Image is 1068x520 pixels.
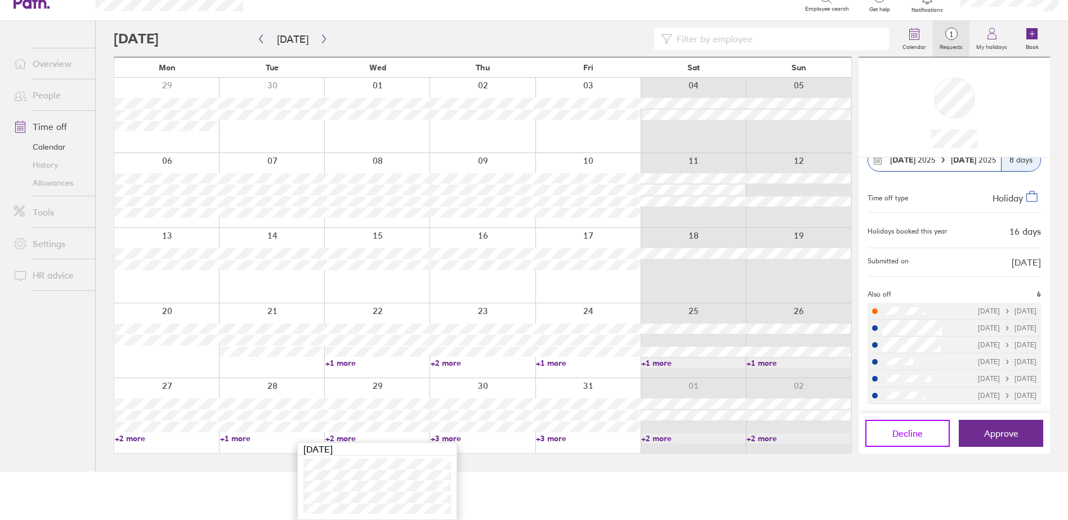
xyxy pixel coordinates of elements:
[5,232,95,255] a: Settings
[959,420,1043,447] button: Approve
[890,155,915,165] strong: [DATE]
[978,324,1036,332] div: [DATE] [DATE]
[1001,149,1040,171] div: 8 days
[536,433,640,443] a: +3 more
[536,358,640,368] a: +1 more
[933,21,969,57] a: 1Requests
[978,358,1036,366] div: [DATE] [DATE]
[583,63,593,72] span: Fri
[868,290,891,298] span: Also off
[5,201,95,223] a: Tools
[5,52,95,75] a: Overview
[1009,226,1041,236] div: 16 days
[5,264,95,286] a: HR advice
[969,21,1014,57] a: My holidays
[805,6,849,12] span: Employee search
[792,63,806,72] span: Sun
[431,433,535,443] a: +3 more
[115,433,219,443] a: +2 more
[978,307,1036,315] div: [DATE] [DATE]
[1037,290,1041,298] span: 6
[978,375,1036,383] div: [DATE] [DATE]
[5,156,95,174] a: History
[641,433,745,443] a: +2 more
[984,428,1018,438] span: Approve
[298,443,457,456] div: [DATE]
[1019,41,1045,51] label: Book
[1014,21,1050,57] a: Book
[1012,257,1041,267] span: [DATE]
[5,138,95,156] a: Calendar
[969,41,1014,51] label: My holidays
[896,41,933,51] label: Calendar
[978,392,1036,400] div: [DATE] [DATE]
[641,358,745,368] a: +1 more
[868,227,948,235] div: Holidays booked this year
[978,341,1036,349] div: [DATE] [DATE]
[220,433,324,443] a: +1 more
[896,21,933,57] a: Calendar
[868,190,908,203] div: Time off type
[861,6,898,13] span: Get help
[325,433,430,443] a: +2 more
[431,358,535,368] a: +2 more
[159,63,176,72] span: Mon
[868,257,909,267] span: Submitted on
[747,433,851,443] a: +2 more
[687,63,700,72] span: Sat
[5,115,95,138] a: Time off
[5,84,95,106] a: People
[892,428,923,438] span: Decline
[5,174,95,192] a: Allowances
[865,420,950,447] button: Decline
[933,41,969,51] label: Requests
[933,30,969,39] span: 1
[476,63,490,72] span: Thu
[951,155,996,164] span: 2025
[266,63,279,72] span: Tue
[325,358,430,368] a: +1 more
[672,28,882,50] input: Filter by employee
[268,30,318,48] button: [DATE]
[369,63,386,72] span: Wed
[890,155,936,164] span: 2025
[951,155,978,165] strong: [DATE]
[993,192,1023,203] span: Holiday
[909,7,946,14] span: Notifications
[747,358,851,368] a: +1 more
